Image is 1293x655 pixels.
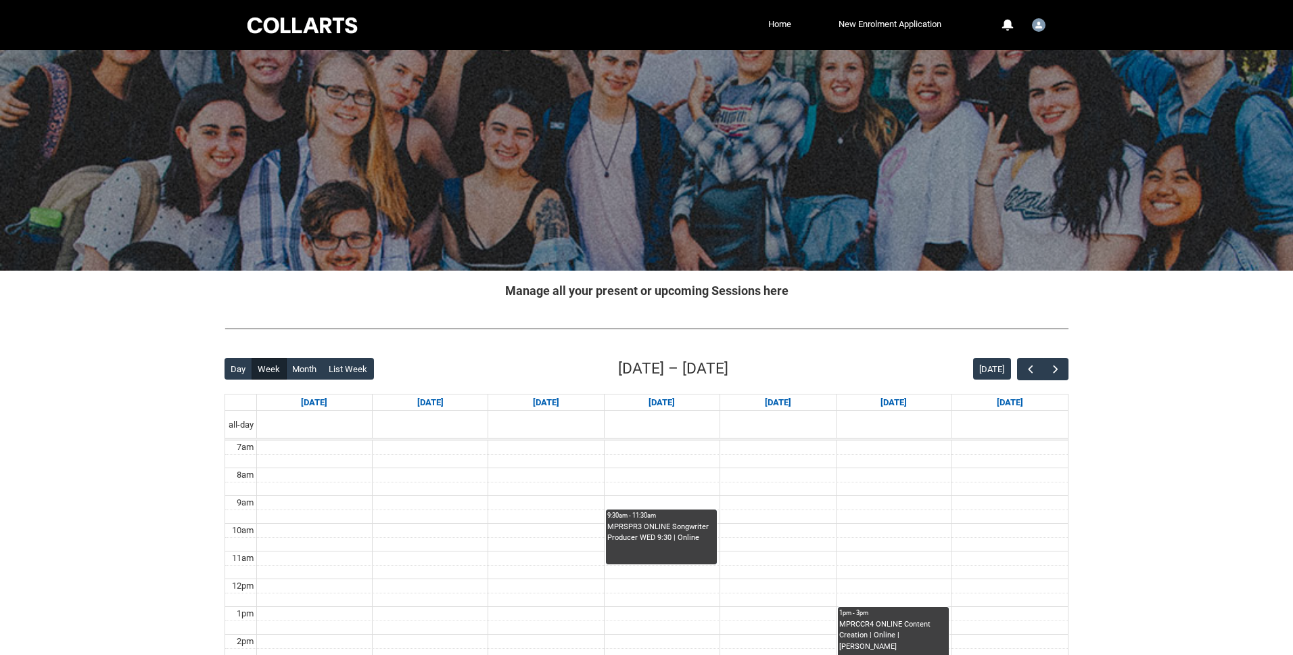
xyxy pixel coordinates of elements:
a: Go to September 19, 2025 [878,394,910,411]
a: Go to September 14, 2025 [298,394,330,411]
span: all-day [226,418,256,432]
h2: Manage all your present or upcoming Sessions here [225,281,1068,300]
div: MPRSPR3 ONLINE Songwriter Producer WED 9:30 | Online [607,522,715,544]
a: Go to September 15, 2025 [415,394,446,411]
button: Previous Week [1017,358,1043,380]
div: 9am [234,496,256,510]
button: User Profile Student.mniven.6605 [1029,13,1049,35]
button: Month [286,358,323,380]
button: List Week [323,358,374,380]
div: 7am [234,441,256,454]
div: 10am [229,524,256,537]
div: MPRCCR4 ONLINE Content Creation | Online | [PERSON_NAME] [839,619,947,653]
div: 9:30am - 11:30am [607,511,715,520]
div: 11am [229,551,256,565]
h2: [DATE] – [DATE] [618,357,728,380]
a: New Enrolment Application [835,14,945,35]
div: 8am [234,468,256,482]
div: 2pm [234,635,256,648]
a: Go to September 16, 2025 [530,394,562,411]
button: [DATE] [973,358,1011,380]
button: Day [225,358,252,380]
button: Next Week [1043,358,1068,380]
img: Student.mniven.6605 [1032,18,1045,32]
button: Week [252,358,287,380]
a: Home [765,14,795,35]
a: Go to September 18, 2025 [762,394,794,411]
div: 1pm [234,607,256,620]
a: Go to September 17, 2025 [646,394,678,411]
a: Go to September 20, 2025 [994,394,1026,411]
img: REDU_GREY_LINE [225,321,1068,336]
div: 1pm - 3pm [839,608,947,618]
div: 12pm [229,579,256,593]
